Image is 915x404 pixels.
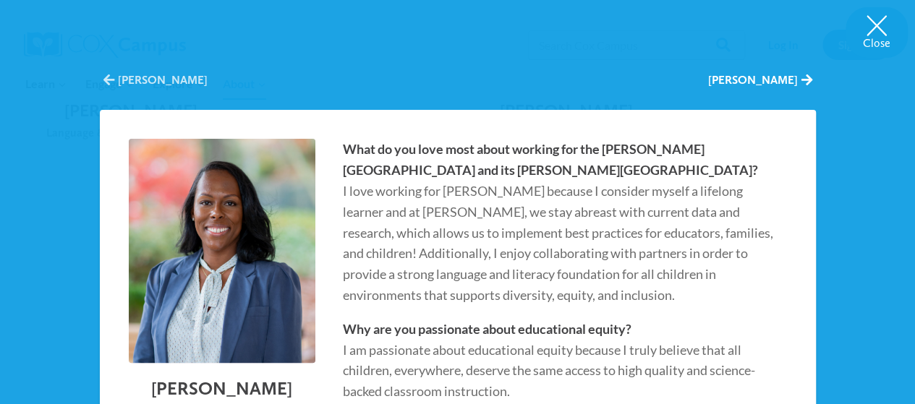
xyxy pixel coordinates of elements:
strong: Why are you passionate about educational equity? [343,321,631,337]
img: DarnaTurner002-scaled.jpg [124,134,320,369]
button: Close modal [846,7,908,58]
p: I love working for [PERSON_NAME] because I consider myself a lifelong learner and at [PERSON_NAME... [343,139,774,305]
div: Darná Turner [100,58,816,375]
h2: [PERSON_NAME] [129,377,315,400]
button: [PERSON_NAME] [708,72,812,88]
strong: What do you love most about working for the [PERSON_NAME][GEOGRAPHIC_DATA] and its [PERSON_NAME][... [343,141,758,178]
p: I am passionate about educational equity because I truly believe that all children, everywhere, d... [343,319,774,402]
button: [PERSON_NAME] [103,72,208,88]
